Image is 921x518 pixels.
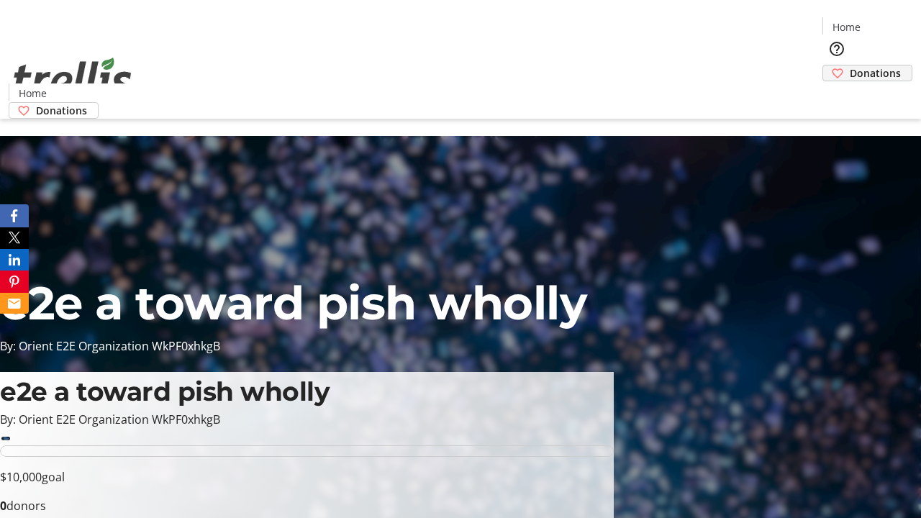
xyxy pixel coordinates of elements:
[9,86,55,101] a: Home
[823,19,869,35] a: Home
[832,19,861,35] span: Home
[822,81,851,110] button: Cart
[822,35,851,63] button: Help
[36,103,87,118] span: Donations
[822,65,912,81] a: Donations
[9,42,137,114] img: Orient E2E Organization WkPF0xhkgB's Logo
[9,102,99,119] a: Donations
[850,65,901,81] span: Donations
[19,86,47,101] span: Home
